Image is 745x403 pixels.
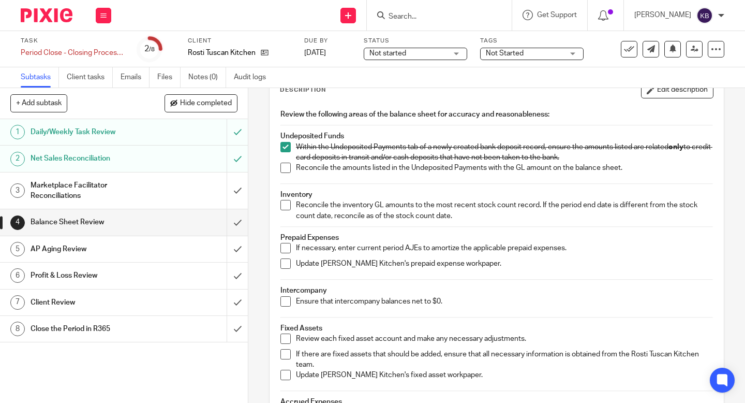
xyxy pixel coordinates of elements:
div: 2 [10,152,25,166]
img: Pixie [21,8,72,22]
a: Subtasks [21,67,59,88]
p: Rosti Tuscan Kitchen [188,48,256,58]
span: [DATE] [304,49,326,56]
div: 4 [10,215,25,230]
button: Hide completed [165,94,237,112]
a: Notes (0) [188,67,226,88]
a: Client tasks [67,67,113,88]
small: /8 [149,47,155,52]
a: Audit logs [234,67,274,88]
p: Description [280,86,326,94]
label: Task [21,37,124,45]
label: Status [364,37,467,45]
a: Emails [121,67,150,88]
h1: Client Review [31,295,155,310]
p: Within the Undeposited Payments tab of a newly created bank deposit record, ensure the amounts li... [296,142,713,163]
h1: AP Aging Review [31,241,155,257]
h1: Balance Sheet Review [31,214,155,230]
p: Update [PERSON_NAME] Kitchen's fixed asset workpaper. [296,370,713,380]
h4: Prepaid Expenses [280,233,713,243]
p: Update [PERSON_NAME] Kitchen's prepaid expense workpaper. [296,258,713,269]
h4: Intercompany [280,285,713,296]
div: 1 [10,125,25,139]
p: [PERSON_NAME] [634,10,691,20]
label: Client [188,37,291,45]
h4: Fixed Assets [280,323,713,334]
div: 2 [144,43,155,55]
input: Search [388,12,481,22]
p: Reconcile the amounts listed in the Undeposited Payments with the GL amount on the balance sheet. [296,163,713,173]
span: Not Started [486,50,524,57]
h4: Review the following areas of the balance sheet for accuracy and reasonableness: [280,109,713,120]
span: Get Support [537,11,577,19]
p: If there are fixed assets that should be added, ensure that all necessary information is obtained... [296,349,713,370]
a: Files [157,67,181,88]
span: Not started [369,50,406,57]
div: 6 [10,268,25,283]
h1: Marketplace Facilitator Reconciliations [31,178,155,204]
button: + Add subtask [10,94,67,112]
span: Hide completed [180,99,232,108]
div: 8 [10,322,25,336]
h1: Profit & Loss Review [31,268,155,283]
img: svg%3E [696,7,713,24]
strong: only [668,143,683,151]
div: 3 [10,183,25,198]
label: Tags [480,37,584,45]
p: Review each fixed asset account and make any necessary adjustments. [296,334,713,344]
h4: Inventory [280,190,713,200]
div: Period Close - Closing Processes [21,48,124,58]
p: If necessary, enter current period AJEs to amortize the applicable prepaid expenses. [296,243,713,253]
button: Edit description [641,82,713,98]
div: 5 [10,242,25,256]
h4: Undeposited Funds [280,131,713,141]
h1: Close the Period in R365 [31,321,155,337]
div: 7 [10,295,25,310]
h1: Daily/Weekly Task Review [31,124,155,140]
p: Ensure that intercompany balances net to $0. [296,296,713,307]
label: Due by [304,37,351,45]
p: Reconcile the inventory GL amounts to the most recent stock count record. If the period end date ... [296,200,713,221]
h1: Net Sales Reconciliation [31,151,155,166]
